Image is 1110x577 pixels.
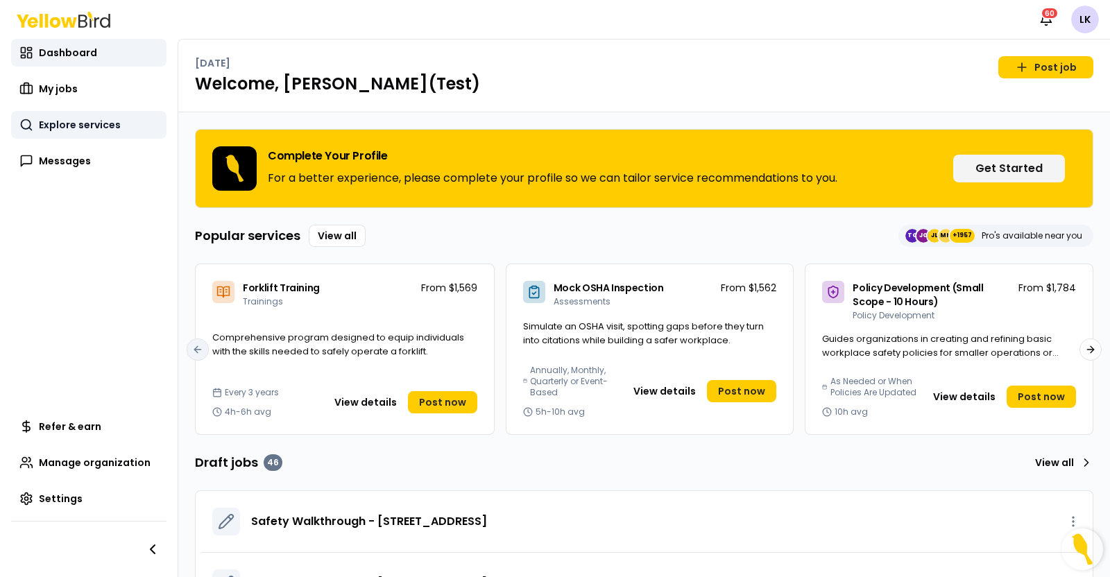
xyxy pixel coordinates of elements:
[718,384,765,398] span: Post now
[39,82,78,96] span: My jobs
[721,281,776,295] p: From $1,562
[1071,6,1099,33] span: LK
[195,129,1093,208] div: Complete Your ProfileFor a better experience, please complete your profile so we can tailor servi...
[225,387,279,398] span: Every 3 years
[853,281,983,309] span: Policy Development (Small Scope - 10 Hours)
[195,453,282,472] h3: Draft jobs
[554,281,664,295] span: Mock OSHA Inspection
[419,395,466,409] span: Post now
[251,513,487,530] a: Safety Walkthrough - [STREET_ADDRESS]
[408,391,477,413] a: Post now
[830,376,919,398] span: As Needed or When Policies Are Updated
[916,229,930,243] span: JG
[268,150,837,162] h3: Complete Your Profile
[982,230,1082,241] p: Pro's available near you
[264,454,282,471] div: 46
[11,39,166,67] a: Dashboard
[11,485,166,513] a: Settings
[554,295,610,307] span: Assessments
[195,73,1093,95] h1: Welcome, [PERSON_NAME](Test)
[39,420,101,433] span: Refer & earn
[268,170,837,187] p: For a better experience, please complete your profile so we can tailor service recommendations to...
[822,332,1059,372] span: Guides organizations in creating and refining basic workplace safety policies for smaller operati...
[928,229,941,243] span: JL
[925,386,1004,408] button: View details
[939,229,953,243] span: MH
[243,295,283,307] span: Trainings
[1018,281,1076,295] p: From $1,784
[853,309,934,321] span: Policy Development
[523,320,764,347] span: Simulate an OSHA visit, spotting gaps before they turn into citations while building a safer work...
[530,365,620,398] span: Annually, Monthly, Quarterly or Event-Based
[707,380,776,402] a: Post now
[1007,386,1076,408] a: Post now
[39,492,83,506] span: Settings
[39,118,121,132] span: Explore services
[1041,7,1059,19] div: 60
[1030,451,1093,474] a: View all
[1018,390,1065,404] span: Post now
[1061,528,1103,570] button: Open Resource Center
[326,391,405,413] button: View details
[39,46,97,60] span: Dashboard
[309,225,366,247] a: View all
[39,154,91,168] span: Messages
[11,111,166,139] a: Explore services
[905,229,919,243] span: TC
[536,406,585,417] span: 5h-10h avg
[39,456,151,470] span: Manage organization
[1032,6,1060,33] button: 60
[835,406,868,417] span: 10h avg
[11,147,166,175] a: Messages
[11,75,166,103] a: My jobs
[953,229,972,243] span: +1957
[625,380,704,402] button: View details
[225,406,271,417] span: 4h-6h avg
[11,413,166,440] a: Refer & earn
[195,56,230,70] p: [DATE]
[243,281,320,295] span: Forklift Training
[11,449,166,476] a: Manage organization
[195,226,300,246] h3: Popular services
[998,56,1093,78] a: Post job
[953,155,1065,182] button: Get Started
[212,331,464,358] span: Comprehensive program designed to equip individuals with the skills needed to safely operate a fo...
[421,281,477,295] p: From $1,569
